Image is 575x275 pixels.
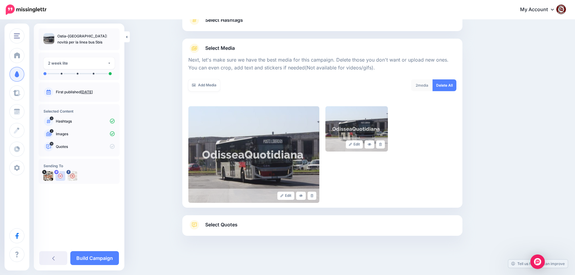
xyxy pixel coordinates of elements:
p: Quotes [56,144,115,149]
p: Next, let's make sure we have the best media for this campaign. Delete those you don't want or up... [188,56,456,72]
span: 10 [50,142,53,145]
div: media [411,79,433,91]
img: f66c6f3b7852a14fb527c1bcb05b81bf_large.jpg [188,106,319,203]
a: Add Media [188,79,220,91]
a: Select Quotes [188,220,456,236]
a: Edit [277,192,295,200]
span: 2 [416,83,418,88]
a: Select Media [188,43,456,53]
span: 2 [50,129,53,133]
div: Open Intercom Messenger [530,254,545,269]
img: uTTNWBrh-84924.jpeg [43,171,53,181]
a: Tell us how we can improve [508,260,568,268]
a: My Account [514,2,566,17]
button: 2 week lite [43,57,115,69]
p: Hashtags [56,119,115,124]
img: c374e0f7f46b5b7beae98b36c03a58d6_large.jpg [325,106,388,152]
a: Delete All [433,79,456,91]
div: 2 week lite [48,60,107,67]
h4: Selected Content [43,109,115,114]
img: Missinglettr [6,5,46,15]
img: user_default_image.png [56,171,65,181]
span: 0 [50,117,53,120]
span: Select Hashtags [205,16,243,24]
p: First published [56,89,115,95]
div: Select Media [188,53,456,203]
img: 463453305_2684324355074873_6393692129472495966_n-bsa154739.jpg [68,171,77,181]
h4: Sending To [43,164,115,168]
span: Select Quotes [205,221,238,229]
img: f66c6f3b7852a14fb527c1bcb05b81bf_thumb.jpg [43,33,54,44]
a: [DATE] [81,90,93,94]
p: Images [56,131,115,137]
span: Select Media [205,44,235,52]
a: Edit [346,140,363,149]
img: menu.png [14,33,20,39]
a: Select Hashtags [188,15,456,31]
p: Ostia–[GEOGRAPHIC_DATA]: novità per la linea bus 5bis [57,33,115,45]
